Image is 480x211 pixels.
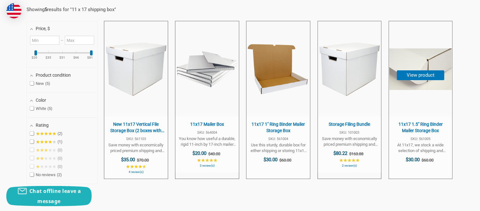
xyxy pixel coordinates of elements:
span: 4 review(s) [107,170,165,174]
ins: $66 [70,56,83,59]
span: 2 [57,172,62,177]
span: $70.00 [137,158,149,163]
span: 11x17 Mailer Box [179,121,236,128]
span: 0 [58,148,63,152]
img: New 11x17 Vertical File Storage Box (2 boxes with lids) [105,38,167,101]
a: 11 x 17 shipping box [72,7,114,12]
span: SKU: 561005 [392,137,449,141]
span: Price [36,26,50,31]
span: No reviews [30,172,62,177]
b: 5 [45,7,47,12]
span: 11x17 1" Ring Binder Mailer Storage Box [250,121,307,134]
span: 11x17 1.5" Ring Binder Mailer Storage Box [392,121,449,134]
ins: $81 [84,56,97,59]
button: View product [397,70,444,80]
a: New 11x17 Vertical File Storage Box (2 boxes with lids) [104,21,168,179]
input: Minimum value [30,36,59,45]
a: 11x17 1.5 [389,21,453,179]
span: 5 [45,81,50,86]
span: $60.00 [279,158,291,163]
span: ★★★★★ [126,164,146,169]
span: Chat offline leave a message [29,188,81,205]
span: $163.88 [349,151,363,156]
img: Storage Filing Bundle [318,38,381,101]
span: Rating [36,123,49,128]
span: $60.00 [422,158,434,163]
span: ★★★★★ [36,139,56,144]
span: SKU: 561103 [107,137,165,141]
span: Color [36,98,46,103]
ins: $35 [42,56,55,59]
span: , $ [46,26,50,31]
div: Showing results for " " [27,7,116,12]
span: ★★★★★ [339,158,360,163]
span: $35.00 [121,157,135,163]
button: Chat offline leave a message [6,186,92,206]
img: duty and tax information for United States [6,3,21,18]
span: 2 [58,131,63,136]
span: ★★★★★ [36,164,56,169]
span: 0 [58,164,63,169]
span: $40.00 [208,151,220,156]
span: You know how useful a durable, rigid 11-inch by 17-inch mailer box is for shipping critical busin... [179,136,236,147]
span: – [59,38,64,43]
span: $80.22 [333,150,347,156]
span: 3 review(s) [179,164,236,167]
span: 0 [58,156,63,161]
span: SKU: 561004 [250,137,307,141]
img: 11x17 1.5" Ring Binder Mailer Storage Box [389,48,452,90]
span: $30.00 [264,157,277,163]
span: $30.00 [406,157,420,163]
span: ★★★★★ [36,148,56,153]
span: At 11x17, we stock a wide selection of shipping and storage supplies for 11-inch by 17-inch docum... [392,142,449,154]
a: 11x17 1 [246,21,310,179]
span: Product condition [36,73,71,78]
span: Storage Filing Bundle [321,121,378,128]
a: 11x17 Mailer Box [175,21,239,172]
a: Storage Filing Bundle [318,21,381,172]
span: ★★★★★ [197,158,217,163]
span: SKU: 101003 [321,131,378,134]
span: ★★★★★ [36,156,56,161]
span: White [30,106,52,111]
span: 5 [47,106,52,111]
span: 1 [58,139,63,144]
ins: $20 [28,56,41,59]
input: Maximum value [65,36,94,45]
span: 2 review(s) [321,164,378,167]
span: New 11x17 Vertical File Storage Box (2 boxes with lids) [107,121,165,134]
span: ★★★★★ [36,131,56,136]
span: Save money with economically priced premium shipping and storage boxes from 11x17. These strong a... [107,142,165,154]
span: New [30,81,50,86]
span: Use this sturdy, durable box for either shipping or storing 11x17 binders or paper. It was made t... [250,142,307,154]
ins: $51 [56,56,69,59]
span: Save money with economically priced premium shipping and storage boxes from 11x17. These strong a... [321,136,378,147]
span: SKU: 564004 [179,131,236,134]
span: $20.00 [192,150,206,156]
